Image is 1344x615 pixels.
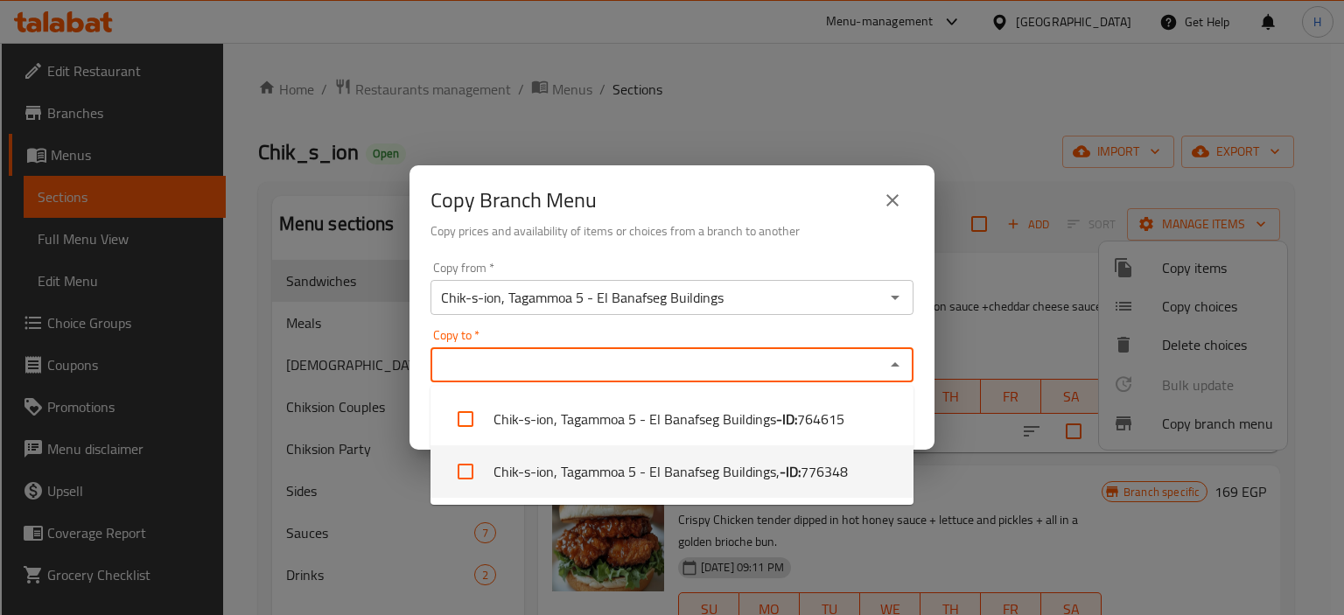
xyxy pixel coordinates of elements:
[780,461,801,482] b: - ID:
[430,393,913,445] li: Chik-s-ion, Tagammoa 5 - El Banafseg Buildings
[883,285,907,310] button: Open
[797,409,844,430] span: 764615
[430,445,913,498] li: Chik-s-ion, Tagammoa 5 - El Banafseg Buildings,
[776,409,797,430] b: - ID:
[430,186,597,214] h2: Copy Branch Menu
[883,353,907,377] button: Close
[430,221,913,241] h6: Copy prices and availability of items or choices from a branch to another
[871,179,913,221] button: close
[801,461,848,482] span: 776348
